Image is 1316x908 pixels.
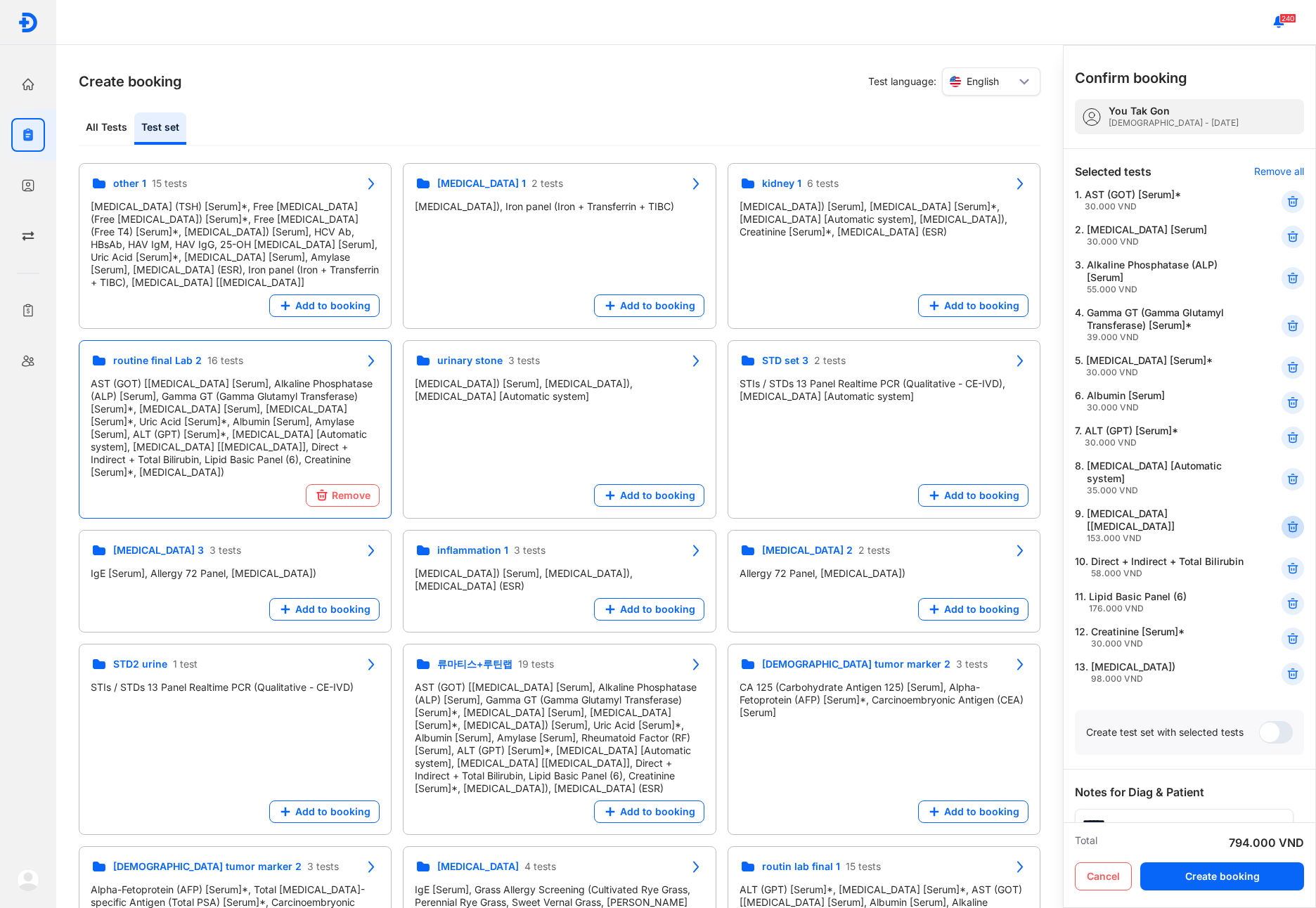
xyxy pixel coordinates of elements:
div: 10. [1075,555,1247,579]
div: [MEDICAL_DATA]) [Serum], [MEDICAL_DATA]), [MEDICAL_DATA] [Automatic system] [415,377,704,403]
button: Create booking [1140,862,1304,890]
button: Add to booking [918,800,1028,823]
div: Test language: [868,67,1040,96]
span: routine final Lab 2 [113,354,202,367]
div: 7. [1075,424,1247,448]
div: Create test set with selected tests [1086,726,1244,739]
div: [MEDICAL_DATA]) [Serum], [MEDICAL_DATA] [Serum]*, [MEDICAL_DATA] [Automatic system], [MEDICAL_DAT... [740,200,1028,238]
div: Creatinine [Serum]* [1091,625,1185,649]
div: 30.000 VND [1087,402,1165,413]
button: Add to booking [594,484,704,507]
button: Add to booking [269,294,380,317]
span: Add to booking [620,805,695,818]
div: 30.000 VND [1085,437,1178,448]
div: ALT (GPT) [Serum]* [1085,424,1178,448]
button: Add to booking [594,294,704,317]
span: inflammation 1 [437,544,508,557]
span: Add to booking [295,603,370,616]
span: 16 tests [207,354,243,367]
span: 3 tests [508,354,540,367]
div: IgE [Serum], Allergy 72 Panel, [MEDICAL_DATA]) [91,567,380,580]
div: 1. [1075,188,1247,212]
span: 15 tests [846,860,881,873]
span: STD set 3 [762,354,808,367]
div: 9. [1075,507,1247,544]
div: 30.000 VND [1087,236,1207,247]
div: [MEDICAL_DATA]) [Serum], [MEDICAL_DATA]), [MEDICAL_DATA] (ESR) [415,567,704,592]
button: Add to booking [918,598,1028,621]
span: Add to booking [944,299,1019,312]
span: Add to booking [295,805,370,818]
div: Total [1075,834,1097,851]
div: 5. [1075,354,1247,378]
div: Selected tests [1075,163,1151,180]
div: Albumin [Serum] [1087,389,1165,413]
div: 35.000 VND [1087,485,1247,496]
div: Gamma GT (Gamma Glutamyl Transferase) [Serum]* [1087,306,1247,343]
span: kidney 1 [762,177,801,190]
div: 176.000 VND [1089,603,1187,614]
h3: Confirm booking [1075,68,1187,88]
div: [MEDICAL_DATA]), Iron panel (Iron + Transferrin + TIBC) [415,200,704,213]
div: STIs / STDs 13 Panel Realtime PCR (Qualitative - CE-IVD) [91,681,380,694]
img: logo [17,869,39,891]
div: 55.000 VND [1087,284,1247,295]
span: Add to booking [620,489,695,502]
span: urinary stone [437,354,503,367]
span: Add to booking [944,603,1019,616]
div: AST (GOT) [Serum]* [1085,188,1181,212]
div: Notes for Diag & Patient [1075,784,1304,800]
span: STD2 urine [113,658,167,670]
span: Add to booking [295,299,370,312]
div: 30.000 VND [1085,201,1181,212]
span: [MEDICAL_DATA] 3 [113,544,204,557]
span: routin lab final 1 [762,860,840,873]
div: 3. [1075,259,1247,295]
div: 11. [1075,590,1247,614]
div: STIs / STDs 13 Panel Realtime PCR (Qualitative - CE-IVD), [MEDICAL_DATA] [Automatic system] [740,377,1028,403]
span: 19 tests [518,658,554,670]
div: CA 125 (Carbohydrate Antigen 125) [Serum], Alpha-Fetoprotein (AFP) [Serum]*, Carcinoembryonic Ant... [740,681,1028,719]
span: other 1 [113,177,146,190]
div: Allergy 72 Panel, [MEDICAL_DATA]) [740,567,1028,580]
span: 6 tests [807,177,839,190]
div: 30.000 VND [1091,638,1185,649]
span: Add to booking [944,805,1019,818]
div: 58.000 VND [1091,568,1244,579]
span: [MEDICAL_DATA] [437,860,519,873]
div: 13. [1075,661,1247,685]
div: [MEDICAL_DATA]) [1091,661,1175,685]
div: 39.000 VND [1087,332,1247,343]
div: AST (GOT) [[MEDICAL_DATA] [Serum], Alkaline Phosphatase (ALP) [Serum], Gamma GT (Gamma Glutamyl T... [415,681,704,795]
div: you tak gon [1109,105,1239,117]
span: 2 tests [814,354,846,367]
div: Alkaline Phosphatase (ALP) [Serum] [1087,259,1247,295]
span: [DEMOGRAPHIC_DATA] tumor marker 2 [762,658,950,670]
div: [MEDICAL_DATA] [Automatic system] [1087,460,1247,496]
span: 15 tests [152,177,187,190]
button: Add to booking [918,484,1028,507]
div: 12. [1075,625,1247,649]
div: 30.000 VND [1086,367,1213,378]
span: Add to booking [944,489,1019,502]
span: [DEMOGRAPHIC_DATA] tumor marker 2 [113,860,302,873]
div: [MEDICAL_DATA] (TSH) [Serum]*, Free [MEDICAL_DATA] (Free [MEDICAL_DATA]) [Serum]*, Free [MEDICAL_... [91,200,380,289]
div: 794.000 VND [1229,834,1304,851]
div: All Tests [79,112,134,145]
div: 153.000 VND [1087,533,1247,544]
span: 3 tests [956,658,988,670]
div: Test set [134,112,186,145]
span: English [967,75,999,88]
button: Add to booking [594,598,704,621]
div: [MEDICAL_DATA] [Serum] [1087,223,1207,247]
button: Remove [306,484,380,507]
div: Direct + Indirect + Total Bilirubin [1091,555,1244,579]
span: 2 tests [858,544,890,557]
button: Add to booking [269,598,380,621]
img: logo [18,12,39,33]
span: 류마티스+루틴랩 [437,658,512,670]
span: 3 tests [514,544,546,557]
div: [MEDICAL_DATA] [Serum]* [1086,354,1213,378]
div: Lipid Basic Panel (6) [1089,590,1187,614]
span: Remove [332,489,370,502]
